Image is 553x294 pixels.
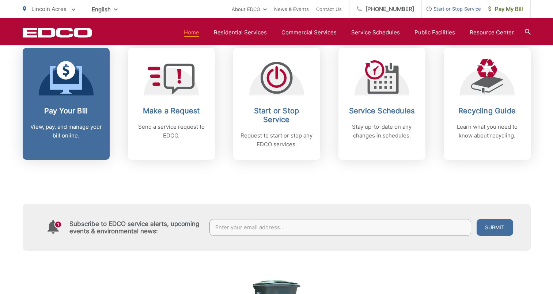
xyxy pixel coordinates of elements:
[281,28,337,37] a: Commercial Services
[351,28,400,37] a: Service Schedules
[488,5,523,14] span: Pay My Bill
[451,106,523,115] h2: Recycling Guide
[274,5,309,14] a: News & Events
[30,122,102,140] p: View, pay, and manage your bill online.
[470,28,514,37] a: Resource Center
[232,5,267,14] a: About EDCO
[451,122,523,140] p: Learn what you need to know about recycling.
[346,106,418,115] h2: Service Schedules
[31,5,67,12] span: Lincoln Acres
[23,27,92,38] a: EDCD logo. Return to the homepage.
[316,5,342,14] a: Contact Us
[69,220,202,235] h4: Subscribe to EDCO service alerts, upcoming events & environmental news:
[135,122,208,140] p: Send a service request to EDCO.
[214,28,267,37] a: Residential Services
[240,106,313,124] h2: Start or Stop Service
[477,219,513,236] button: Submit
[86,3,123,16] span: English
[209,219,471,236] input: Enter your email address...
[128,48,215,160] a: Make a Request Send a service request to EDCO.
[23,48,110,160] a: Pay Your Bill View, pay, and manage your bill online.
[346,122,418,140] p: Stay up-to-date on any changes in schedules.
[240,131,313,149] p: Request to start or stop any EDCO services.
[414,28,455,37] a: Public Facilities
[444,48,531,160] a: Recycling Guide Learn what you need to know about recycling.
[30,106,102,115] h2: Pay Your Bill
[184,28,199,37] a: Home
[338,48,425,160] a: Service Schedules Stay up-to-date on any changes in schedules.
[135,106,208,115] h2: Make a Request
